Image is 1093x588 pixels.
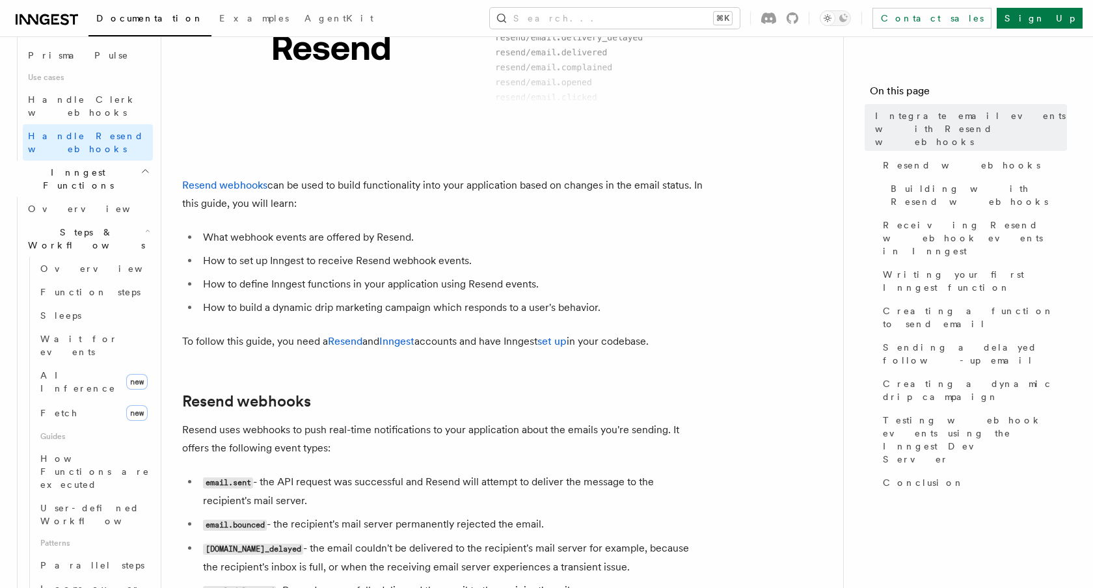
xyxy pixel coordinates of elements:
[35,426,153,447] span: Guides
[35,447,153,496] a: How Functions are executed
[23,67,153,88] span: Use cases
[878,408,1067,471] a: Testing webhook events using the Inngest Dev Server
[203,477,253,488] code: email.sent
[23,88,153,124] a: Handle Clerk webhooks
[40,560,144,570] span: Parallel steps
[199,252,703,270] li: How to set up Inngest to receive Resend webhook events.
[28,204,162,214] span: Overview
[883,377,1067,403] span: Creating a dynamic drip campaign
[182,176,703,213] p: can be used to build functionality into your application based on changes in the email status. In...
[40,334,118,357] span: Wait for events
[883,159,1040,172] span: Resend webhooks
[35,496,153,533] a: User-defined Workflows
[199,515,703,534] li: - the recipient's mail server permanently rejected the email.
[35,304,153,327] a: Sleeps
[199,275,703,293] li: How to define Inngest functions in your application using Resend events.
[35,364,153,400] a: AI Inferencenew
[182,392,311,410] a: Resend webhooks
[885,177,1067,213] a: Building with Resend webhooks
[379,335,414,347] a: Inngest
[490,8,740,29] button: Search...⌘K
[35,554,153,577] a: Parallel steps
[883,341,1067,367] span: Sending a delayed follow-up email
[23,197,153,220] a: Overview
[126,405,148,421] span: new
[182,421,703,457] p: Resend uses webhooks to push real-time notifications to your application about the emails you're ...
[883,476,964,489] span: Conclusion
[891,182,1067,208] span: Building with Resend webhooks
[537,335,567,347] a: set up
[199,299,703,317] li: How to build a dynamic drip marketing campaign which responds to a user's behavior.
[10,161,153,197] button: Inngest Functions
[870,104,1067,154] a: Integrate email events with Resend webhooks
[714,12,732,25] kbd: ⌘K
[297,4,381,35] a: AgentKit
[23,220,153,257] button: Steps & Workflows
[878,299,1067,336] a: Creating a function to send email
[199,473,703,510] li: - the API request was successful and Resend will attempt to deliver the message to the recipient'...
[820,10,851,26] button: Toggle dark mode
[870,83,1067,104] h4: On this page
[878,154,1067,177] a: Resend webhooks
[40,287,141,297] span: Function steps
[35,257,153,280] a: Overview
[126,374,148,390] span: new
[872,8,992,29] a: Contact sales
[23,226,145,252] span: Steps & Workflows
[40,370,116,394] span: AI Inference
[883,304,1067,330] span: Creating a function to send email
[35,280,153,304] a: Function steps
[878,336,1067,372] a: Sending a delayed follow-up email
[997,8,1083,29] a: Sign Up
[10,166,141,192] span: Inngest Functions
[328,335,362,347] a: Resend
[40,503,157,526] span: User-defined Workflows
[304,13,373,23] span: AgentKit
[199,228,703,247] li: What webhook events are offered by Resend.
[878,213,1067,263] a: Receiving Resend webhook events in Inngest
[182,179,267,191] a: Resend webhooks
[875,109,1067,148] span: Integrate email events with Resend webhooks
[40,408,78,418] span: Fetch
[28,131,144,154] span: Handle Resend webhooks
[219,13,289,23] span: Examples
[23,44,153,67] a: Prisma Pulse
[182,332,703,351] p: To follow this guide, you need a and accounts and have Inngest in your codebase.
[203,520,267,531] code: email.bounced
[883,414,1067,466] span: Testing webhook events using the Inngest Dev Server
[878,263,1067,299] a: Writing your first Inngest function
[878,471,1067,494] a: Conclusion
[28,94,137,118] span: Handle Clerk webhooks
[199,539,703,576] li: - the email couldn't be delivered to the recipient's mail server for example, because the recipie...
[35,533,153,554] span: Patterns
[28,50,129,60] span: Prisma Pulse
[203,544,303,555] code: [DOMAIN_NAME]_delayed
[23,124,153,161] a: Handle Resend webhooks
[883,268,1067,294] span: Writing your first Inngest function
[883,219,1067,258] span: Receiving Resend webhook events in Inngest
[88,4,211,36] a: Documentation
[40,263,174,274] span: Overview
[96,13,204,23] span: Documentation
[35,400,153,426] a: Fetchnew
[40,310,81,321] span: Sleeps
[878,372,1067,408] a: Creating a dynamic drip campaign
[211,4,297,35] a: Examples
[35,327,153,364] a: Wait for events
[40,453,150,490] span: How Functions are executed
